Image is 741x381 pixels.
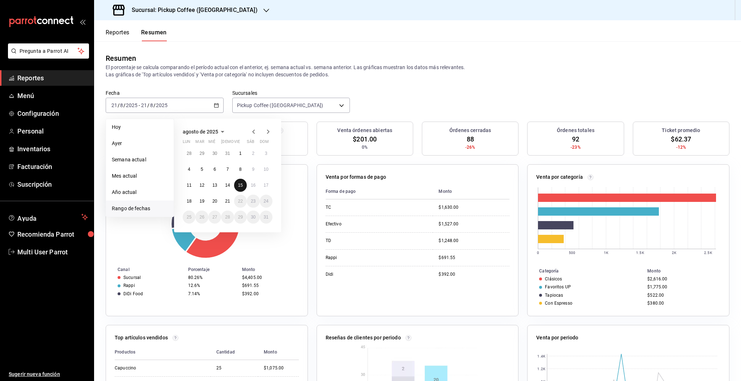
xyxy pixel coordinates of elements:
[195,179,208,192] button: 12 de agosto de 2025
[326,204,398,211] div: TC
[242,283,296,288] div: $691.55
[362,144,368,151] span: 0%
[439,238,509,244] div: $1,248.00
[439,221,509,227] div: $1,527.00
[80,19,85,25] button: open_drawer_menu
[112,156,168,164] span: Semana actual
[123,291,143,296] div: DiDi Food
[572,134,579,144] span: 92
[232,90,350,96] label: Sucursales
[234,147,247,160] button: 1 de agosto de 2025
[439,255,509,261] div: $691.55
[260,163,272,176] button: 10 de agosto de 2025
[221,179,234,192] button: 14 de agosto de 2025
[17,91,88,101] span: Menú
[251,183,255,188] abbr: 16 de agosto de 2025
[326,271,398,278] div: Didi
[17,179,88,189] span: Suscripción
[17,144,88,154] span: Inventarios
[188,283,236,288] div: 12.6%
[195,211,208,224] button: 26 de agosto de 2025
[226,167,229,172] abbr: 7 de agosto de 2025
[208,163,221,176] button: 6 de agosto de 2025
[188,291,236,296] div: 7.14%
[156,102,168,108] input: ----
[187,183,191,188] abbr: 11 de agosto de 2025
[123,275,141,280] div: Sucursal
[636,251,644,255] text: 1.5K
[247,147,259,160] button: 2 de agosto de 2025
[238,199,243,204] abbr: 22 de agosto de 2025
[647,293,717,298] div: $522.00
[183,163,195,176] button: 4 de agosto de 2025
[187,215,191,220] abbr: 25 de agosto de 2025
[644,267,729,275] th: Monto
[536,173,583,181] p: Venta por categoría
[672,251,677,255] text: 2K
[17,73,88,83] span: Reportes
[17,213,79,221] span: Ayuda
[337,127,392,134] h3: Venta órdenes abiertas
[106,53,136,64] div: Resumen
[106,64,729,78] p: El porcentaje se calcula comparando el período actual con el anterior, ej. semana actual vs. sema...
[647,276,717,281] div: $2,616.00
[569,251,575,255] text: 500
[150,102,153,108] input: --
[208,139,215,147] abbr: miércoles
[141,29,167,41] button: Resumen
[183,147,195,160] button: 28 de julio de 2025
[225,151,230,156] abbr: 31 de julio de 2025
[115,334,168,342] p: Top artículos vendidos
[208,211,221,224] button: 27 de agosto de 2025
[153,102,156,108] span: /
[238,215,243,220] abbr: 29 de agosto de 2025
[604,251,609,255] text: 1K
[449,127,491,134] h3: Órdenes cerradas
[467,134,474,144] span: 88
[212,199,217,204] abbr: 20 de agosto de 2025
[195,139,204,147] abbr: martes
[704,251,712,255] text: 2.5K
[258,344,299,360] th: Monto
[439,271,509,278] div: $392.00
[557,127,594,134] h3: Órdenes totales
[212,183,217,188] abbr: 13 de agosto de 2025
[195,147,208,160] button: 29 de julio de 2025
[221,211,234,224] button: 28 de agosto de 2025
[17,229,88,239] span: Recomienda Parrot
[112,172,168,180] span: Mes actual
[17,162,88,172] span: Facturación
[326,184,433,199] th: Forma de pago
[545,293,563,298] div: Tapiocas
[225,183,230,188] abbr: 14 de agosto de 2025
[662,127,700,134] h3: Ticket promedio
[17,109,88,118] span: Configuración
[123,283,135,288] div: Rappi
[5,52,89,60] a: Pregunta a Parrot AI
[213,167,216,172] abbr: 6 de agosto de 2025
[126,6,258,14] h3: Sucursal: Pickup Coffee ([GEOGRAPHIC_DATA])
[242,291,296,296] div: $392.00
[208,147,221,160] button: 30 de julio de 2025
[326,173,386,181] p: Venta por formas de pago
[225,199,230,204] abbr: 21 de agosto de 2025
[247,179,259,192] button: 16 de agosto de 2025
[118,102,120,108] span: /
[545,276,562,281] div: Clásicos
[234,163,247,176] button: 8 de agosto de 2025
[252,167,254,172] abbr: 9 de agosto de 2025
[211,344,258,360] th: Cantidad
[141,102,147,108] input: --
[199,215,204,220] abbr: 26 de agosto de 2025
[234,139,240,147] abbr: viernes
[208,195,221,208] button: 20 de agosto de 2025
[571,144,581,151] span: -23%
[17,247,88,257] span: Multi User Parrot
[676,144,686,151] span: -12%
[647,301,717,306] div: $380.00
[195,163,208,176] button: 5 de agosto de 2025
[671,134,691,144] span: $62.37
[216,365,252,371] div: 25
[212,215,217,220] abbr: 27 de agosto de 2025
[252,151,254,156] abbr: 2 de agosto de 2025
